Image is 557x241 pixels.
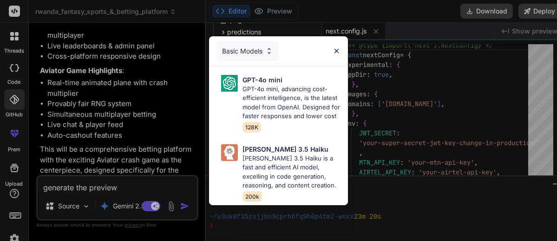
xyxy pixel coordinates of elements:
img: close [333,47,341,55]
p: GPT-4o mini [242,75,282,85]
span: 128K [242,122,261,133]
p: [PERSON_NAME] 3.5 Haiku [242,144,328,154]
div: Basic Models [216,41,279,61]
img: Pick Models [221,75,238,92]
p: GPT-4o mini, advancing cost-efficient intelligence, is the latest model from OpenAI. Designed for... [242,85,341,121]
img: Pick Models [221,144,238,161]
p: [PERSON_NAME] 3.5 Haiku is a fast and efficient AI model, excelling in code generation, reasoning... [242,154,341,190]
span: 200k [242,191,262,202]
img: Pick Models [265,47,273,55]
